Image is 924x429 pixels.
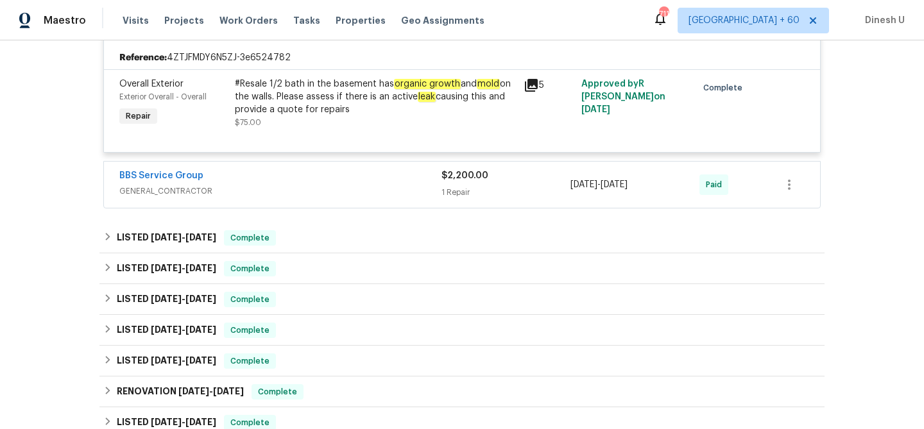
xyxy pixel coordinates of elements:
[293,16,320,25] span: Tasks
[659,8,668,21] div: 711
[123,14,149,27] span: Visits
[117,384,244,400] h6: RENOVATION
[336,14,386,27] span: Properties
[225,293,275,306] span: Complete
[570,178,628,191] span: -
[219,14,278,27] span: Work Orders
[225,416,275,429] span: Complete
[253,385,302,398] span: Complete
[581,80,665,114] span: Approved by R [PERSON_NAME] on
[235,78,516,116] div: #Resale 1/2 bath in the basement has and on the walls. Please assess if there is an active causin...
[401,14,484,27] span: Geo Assignments
[151,264,216,273] span: -
[601,180,628,189] span: [DATE]
[225,231,275,244] span: Complete
[185,294,216,303] span: [DATE]
[703,81,748,94] span: Complete
[394,79,461,89] em: organic growth
[151,356,216,365] span: -
[418,92,436,102] em: leak
[44,14,86,27] span: Maestro
[99,376,825,407] div: RENOVATION [DATE]-[DATE]Complete
[185,264,216,273] span: [DATE]
[164,14,204,27] span: Projects
[99,223,825,253] div: LISTED [DATE]-[DATE]Complete
[99,253,825,284] div: LISTED [DATE]-[DATE]Complete
[178,387,209,396] span: [DATE]
[151,233,182,242] span: [DATE]
[119,80,184,88] span: Overall Exterior
[185,325,216,334] span: [DATE]
[151,294,216,303] span: -
[185,356,216,365] span: [DATE]
[117,323,216,338] h6: LISTED
[225,262,275,275] span: Complete
[185,417,216,426] span: [DATE]
[706,178,727,191] span: Paid
[151,356,182,365] span: [DATE]
[117,261,216,276] h6: LISTED
[235,119,261,126] span: $75.00
[213,387,244,396] span: [DATE]
[441,171,488,180] span: $2,200.00
[99,346,825,376] div: LISTED [DATE]-[DATE]Complete
[477,79,500,89] em: mold
[151,233,216,242] span: -
[119,185,441,198] span: GENERAL_CONTRACTOR
[860,14,905,27] span: Dinesh U
[151,417,216,426] span: -
[151,264,182,273] span: [DATE]
[689,14,800,27] span: [GEOGRAPHIC_DATA] + 60
[117,353,216,369] h6: LISTED
[225,324,275,337] span: Complete
[570,180,597,189] span: [DATE]
[524,78,574,93] div: 5
[581,105,610,114] span: [DATE]
[151,294,182,303] span: [DATE]
[104,46,820,69] div: 4ZTJFMDY6N5ZJ-3e6524782
[151,417,182,426] span: [DATE]
[121,110,156,122] span: Repair
[441,186,570,199] div: 1 Repair
[178,387,244,396] span: -
[225,355,275,367] span: Complete
[119,93,207,101] span: Exterior Overall - Overall
[99,315,825,346] div: LISTED [DATE]-[DATE]Complete
[119,51,167,64] b: Reference:
[151,325,216,334] span: -
[99,284,825,315] div: LISTED [DATE]-[DATE]Complete
[151,325,182,334] span: [DATE]
[117,292,216,307] h6: LISTED
[119,171,203,180] a: BBS Service Group
[117,230,216,246] h6: LISTED
[185,233,216,242] span: [DATE]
